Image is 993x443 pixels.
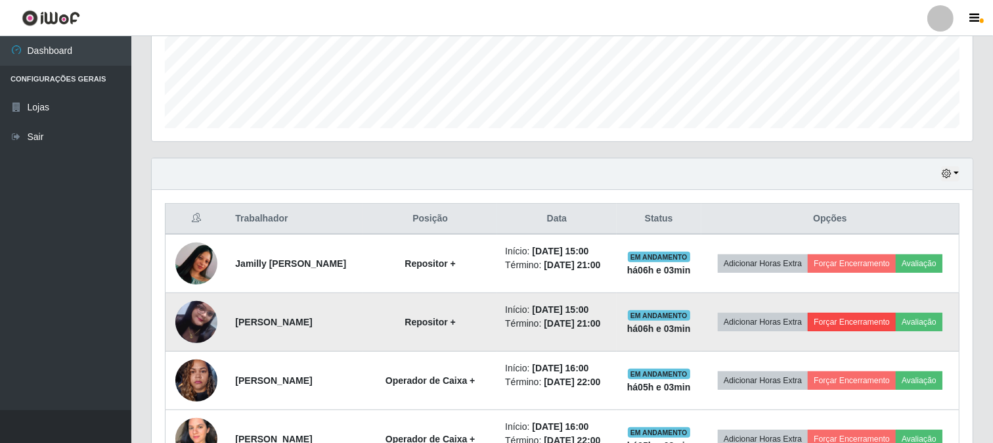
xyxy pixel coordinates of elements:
[235,317,312,327] strong: [PERSON_NAME]
[627,323,691,334] strong: há 06 h e 03 min
[718,254,808,273] button: Adicionar Horas Extra
[405,317,455,327] strong: Repositor +
[175,217,217,310] img: 1699121577168.jpeg
[628,369,690,379] span: EM ANDAMENTO
[628,427,690,438] span: EM ANDAMENTO
[505,361,608,375] li: Início:
[505,317,608,331] li: Término:
[505,303,608,317] li: Início:
[544,260,600,270] time: [DATE] 21:00
[628,310,690,321] span: EM ANDAMENTO
[896,371,942,390] button: Avaliação
[808,371,896,390] button: Forçar Encerramento
[175,352,217,408] img: 1734465947432.jpeg
[497,204,616,235] th: Data
[235,375,312,386] strong: [PERSON_NAME]
[718,371,808,390] button: Adicionar Horas Extra
[505,420,608,434] li: Início:
[532,363,588,373] time: [DATE] 16:00
[505,245,608,258] li: Início:
[701,204,960,235] th: Opções
[532,421,588,432] time: [DATE] 16:00
[628,252,690,262] span: EM ANDAMENTO
[627,382,691,392] strong: há 05 h e 03 min
[505,258,608,272] li: Término:
[627,265,691,275] strong: há 06 h e 03 min
[808,313,896,331] button: Forçar Encerramento
[532,246,588,256] time: [DATE] 15:00
[532,304,588,315] time: [DATE] 15:00
[896,254,942,273] button: Avaliação
[405,258,455,269] strong: Repositor +
[227,204,363,235] th: Trabalhador
[718,313,808,331] button: Adicionar Horas Extra
[896,313,942,331] button: Avaliação
[505,375,608,389] li: Término:
[808,254,896,273] button: Forçar Encerramento
[617,204,701,235] th: Status
[544,318,600,329] time: [DATE] 21:00
[22,10,80,26] img: CoreUI Logo
[235,258,346,269] strong: Jamilly [PERSON_NAME]
[363,204,497,235] th: Posição
[544,377,600,387] time: [DATE] 22:00
[175,285,217,360] img: 1758649622274.jpeg
[386,375,475,386] strong: Operador de Caixa +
